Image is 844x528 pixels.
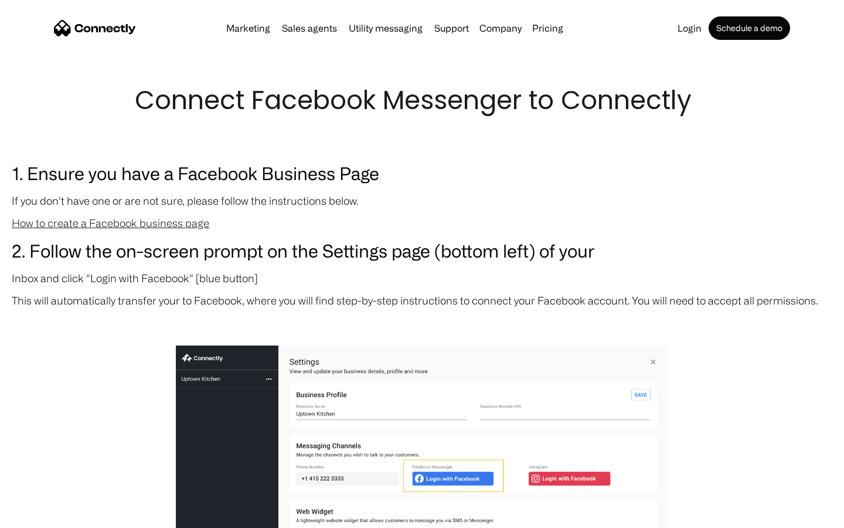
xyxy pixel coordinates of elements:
p: Inbox and click "Login with Facebook" [blue button] [12,270,832,286]
a: Support [430,23,474,33]
aside: Language selected: English [12,507,70,524]
a: Login [673,23,706,33]
a: Pricing [527,23,568,33]
h3: 2. Follow the on-screen prompt on the Settings page (bottom left) of your [12,237,832,264]
a: Sales agents [277,23,342,33]
a: Marketing [222,23,275,33]
p: ‍ [12,314,832,331]
a: Schedule a demo [709,16,790,40]
p: If you don't have one or are not sure, please follow the instructions below. [12,192,832,209]
a: How to create a Facebook business page [12,217,209,229]
h3: 1. Ensure you have a Facebook Business Page [12,160,832,187]
p: This will automatically transfer your to Facebook, where you will find step-by-step instructions ... [12,292,832,309]
a: Utility messaging [344,23,427,33]
div: Company [479,20,522,36]
ul: Language list [23,507,70,524]
h1: Connect Facebook Messenger to Connectly [135,82,709,119]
